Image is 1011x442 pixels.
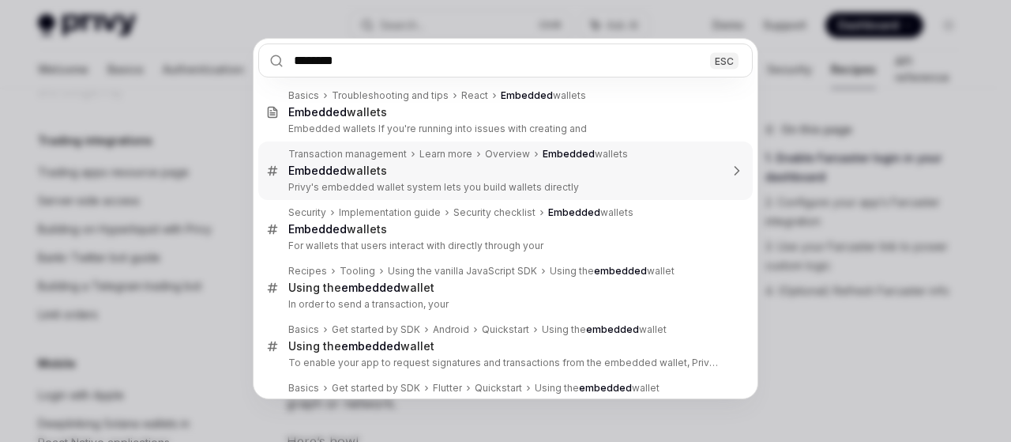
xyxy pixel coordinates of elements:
[388,265,537,278] div: Using the vanilla JavaScript SDK
[288,398,434,412] div: Using the wallet
[288,164,347,177] b: Embedded
[288,281,434,295] div: Using the wallet
[341,339,400,353] b: embedded
[341,281,400,294] b: embedded
[339,206,441,219] div: Implementation guide
[501,89,553,101] b: Embedded
[340,265,375,278] div: Tooling
[535,382,660,395] div: Using the wallet
[288,105,387,119] div: wallets
[288,339,434,353] div: Using the wallet
[482,323,529,336] div: Quickstart
[288,123,720,135] p: Embedded wallets If you're running into issues with creating and
[579,382,632,394] b: embedded
[594,265,647,277] b: embedded
[288,298,720,311] p: In order to send a transaction, your
[288,382,319,395] div: Basics
[710,52,739,69] div: ESC
[288,148,407,161] div: Transaction management
[543,148,595,160] b: Embedded
[419,148,472,161] div: Learn more
[548,206,633,219] div: wallets
[586,323,639,335] b: embedded
[548,206,600,218] b: Embedded
[288,240,720,252] p: For wallets that users interact with directly through your
[485,148,530,161] div: Overview
[288,222,387,236] div: wallets
[288,181,720,194] p: Privy's embedded wallet system lets you build wallets directly
[453,206,536,219] div: Security checklist
[543,148,628,161] div: wallets
[501,89,586,102] div: wallets
[433,382,462,395] div: Flutter
[332,382,420,395] div: Get started by SDK
[550,265,675,278] div: Using the wallet
[341,398,400,411] b: embedded
[542,323,667,336] div: Using the wallet
[461,89,488,102] div: React
[288,222,347,236] b: Embedded
[288,206,326,219] div: Security
[288,105,347,119] b: Embedded
[332,323,420,336] div: Get started by SDK
[475,382,522,395] div: Quickstart
[332,89,449,102] div: Troubleshooting and tips
[288,89,319,102] div: Basics
[433,323,469,336] div: Android
[288,164,387,178] div: wallets
[288,323,319,336] div: Basics
[288,265,327,278] div: Recipes
[288,357,720,369] p: To enable your app to request signatures and transactions from the embedded wallet, Privy Ethereum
